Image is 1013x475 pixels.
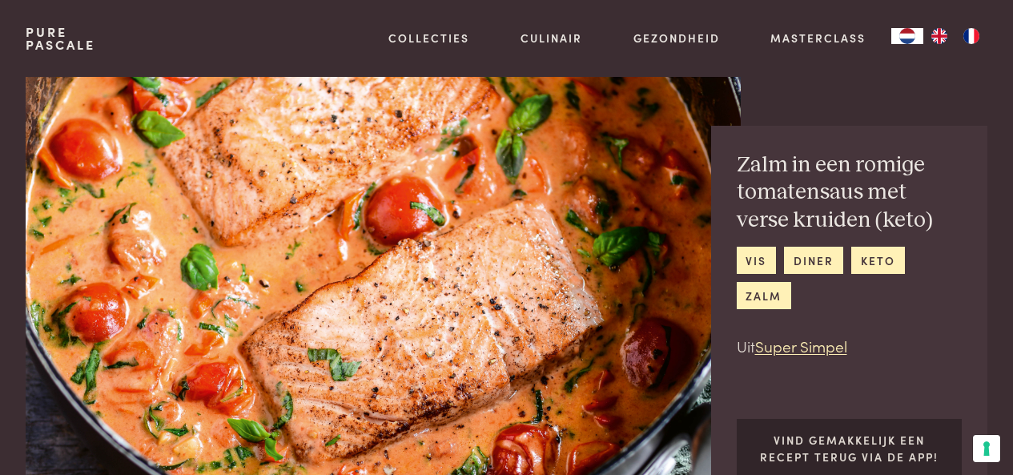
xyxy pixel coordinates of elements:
[755,335,847,356] a: Super Simpel
[737,151,963,235] h2: Zalm in een romige tomatensaus met verse kruiden (keto)
[923,28,955,44] a: EN
[923,28,987,44] ul: Language list
[955,28,987,44] a: FR
[973,435,1000,462] button: Uw voorkeuren voor toestemming voor trackingtechnologieën
[388,30,469,46] a: Collecties
[891,28,987,44] aside: Language selected: Nederlands
[891,28,923,44] a: NL
[521,30,582,46] a: Culinair
[633,30,720,46] a: Gezondheid
[891,28,923,44] div: Language
[737,247,776,273] a: vis
[26,26,95,51] a: PurePascale
[749,432,949,465] p: Vind gemakkelijk een recept terug via de app!
[784,247,842,273] a: diner
[737,282,791,308] a: zalm
[737,335,963,358] p: Uit
[851,247,904,273] a: keto
[770,30,866,46] a: Masterclass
